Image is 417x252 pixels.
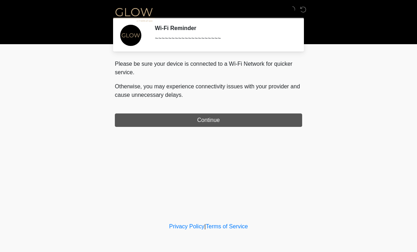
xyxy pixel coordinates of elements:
[115,60,302,77] p: Please be sure your device is connected to a Wi-Fi Network for quicker service.
[155,34,292,43] div: ~~~~~~~~~~~~~~~~~~~~
[206,223,248,229] a: Terms of Service
[204,223,206,229] a: |
[120,25,141,46] img: Agent Avatar
[115,113,302,127] button: Continue
[182,92,183,98] span: .
[169,223,205,229] a: Privacy Policy
[115,82,302,99] p: Otherwise, you may experience connectivity issues with your provider and cause unnecessary delays
[108,5,160,23] img: Glow Medical Spa Logo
